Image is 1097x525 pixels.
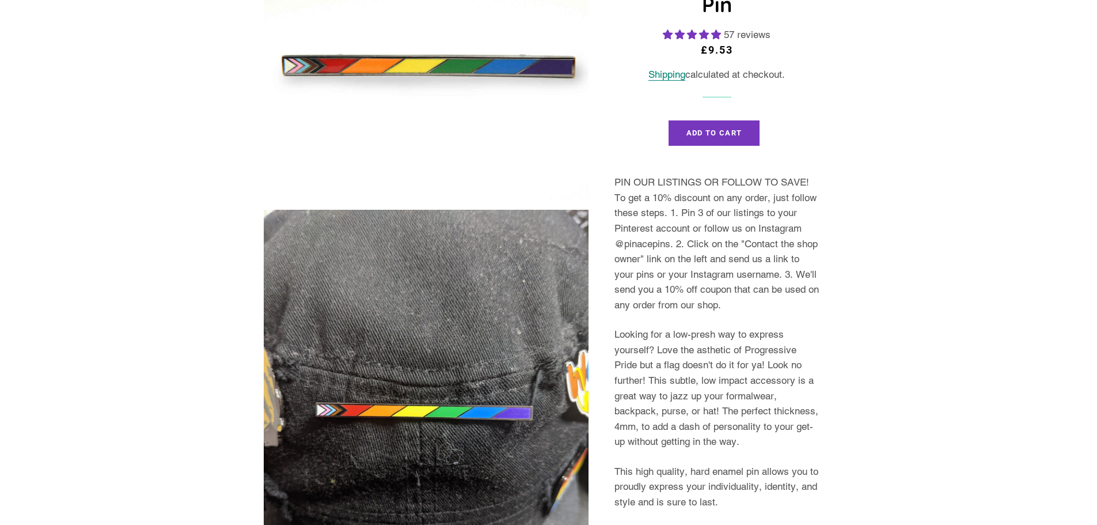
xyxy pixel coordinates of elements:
a: Shipping [648,69,685,81]
p: PIN OUR LISTINGS OR FOLLOW TO SAVE! To get a 10% discount on any order, just follow these steps. ... [614,175,819,312]
span: 57 reviews [724,29,770,40]
div: calculated at checkout. [614,67,819,82]
p: Looking for a low-presh way to express yourself? Love the asthetic of Progressive Pride but a fla... [614,327,819,450]
span: Add to Cart [686,129,742,137]
button: Add to Cart [669,120,760,146]
p: This high quality, hard enamel pin allows you to proudly express your individuality, identity, an... [614,464,819,510]
span: 4.98 stars [663,29,724,40]
span: £9.53 [701,44,732,56]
